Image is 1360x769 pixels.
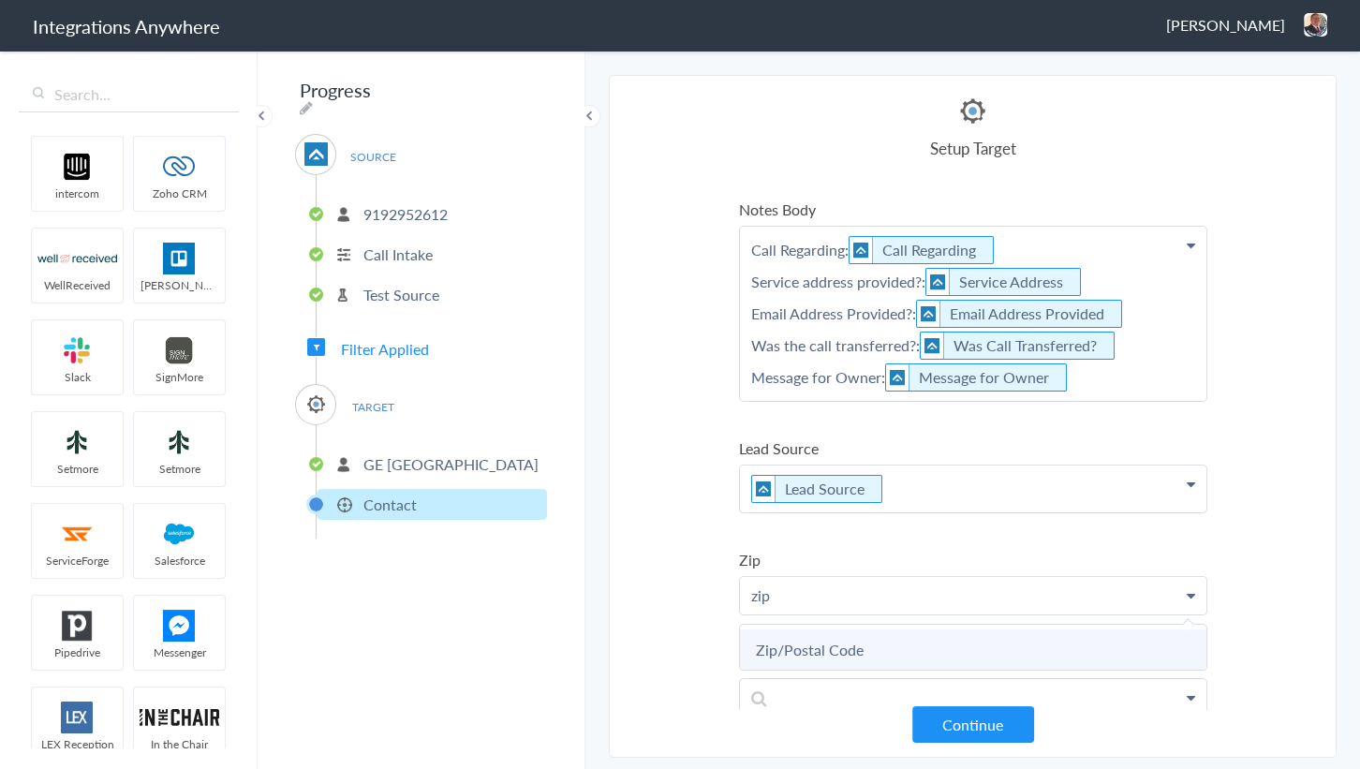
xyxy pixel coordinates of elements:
span: TARGET [337,394,408,420]
img: pipedrive.png [37,610,117,642]
p: Call Intake [363,244,433,265]
label: Zip [739,549,1207,570]
h4: Setup Target [739,137,1207,159]
img: setmoreNew.jpg [37,426,117,458]
span: SignMore [134,369,225,385]
span: [PERSON_NAME] [1166,14,1285,36]
span: ServiceForge [32,553,123,569]
img: wr-logo.svg [37,243,117,274]
img: lex-app-logo.svg [37,702,117,733]
img: af-app-logo.svg [752,476,776,502]
p: 9192952612 [363,203,448,225]
img: af-app-logo.svg [850,237,873,263]
img: af-app-logo.svg [921,333,944,359]
label: Lead Source [739,437,1207,459]
img: serviceminder-logo.svg [956,95,989,127]
img: af-app-logo.svg [917,301,940,327]
p: GE [GEOGRAPHIC_DATA] [363,453,539,475]
span: Zoho CRM [134,185,225,201]
img: salesforce-logo.svg [140,518,219,550]
span: Slack [32,369,123,385]
li: Email Address Provided [916,300,1122,328]
li: Call Regarding [849,236,994,264]
h1: Integrations Anywhere [33,13,220,39]
img: FBM.png [140,610,219,642]
span: intercom [32,185,123,201]
img: slack-logo.svg [37,334,117,366]
span: Salesforce [134,553,225,569]
button: Continue [912,706,1034,743]
img: zoho-logo.svg [140,151,219,183]
input: Search... [19,77,239,112]
a: Lead Source [785,478,865,499]
span: Filter Applied [341,338,429,360]
span: [PERSON_NAME] [134,277,225,293]
img: af-app-logo.svg [304,142,328,166]
span: WellReceived [32,277,123,293]
span: Pipedrive [32,644,123,660]
span: In the Chair [134,736,225,752]
label: Notes Body [739,199,1207,220]
img: trello.png [140,243,219,274]
span: Messenger [134,644,225,660]
p: Contact [363,494,417,515]
span: Setmore [134,461,225,477]
p: zip [740,577,1206,614]
span: SOURCE [337,144,408,170]
li: Message for Owner [885,363,1067,392]
img: serviceforge-icon.png [37,518,117,550]
span: LEX Reception [32,736,123,752]
img: setmoreNew.jpg [140,426,219,458]
li: Was Call Transferred? [920,332,1115,360]
li: Service Address [925,268,1081,296]
span: Setmore [32,461,123,477]
img: af-app-logo.svg [886,364,909,391]
img: signmore-logo.png [140,334,219,366]
p: Call Regarding: Service address provided?: Email Address Provided?: Was the call transferred?: Me... [740,227,1206,401]
img: intercom-logo.svg [37,151,117,183]
img: serviceminder-logo.svg [304,392,328,416]
a: Zip/Postal Code [740,629,1206,670]
img: jason-pledge-people.PNG [1304,13,1327,37]
p: Test Source [363,284,439,305]
img: af-app-logo.svg [926,269,950,295]
img: inch-logo.svg [140,702,219,733]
